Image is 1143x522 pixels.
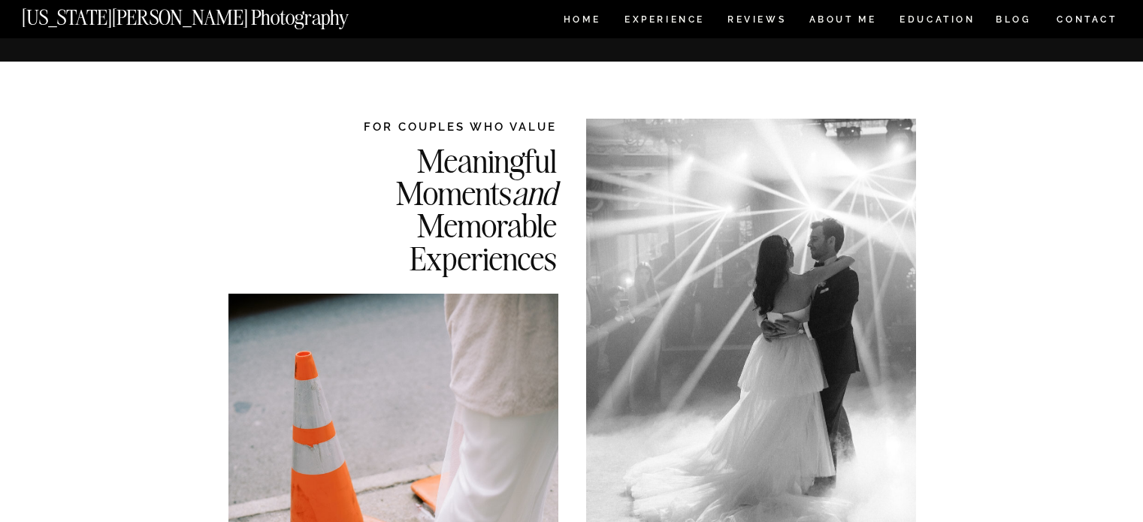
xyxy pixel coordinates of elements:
[624,15,703,28] a: Experience
[1056,11,1118,28] a: CONTACT
[319,119,557,134] h2: FOR COUPLES WHO VALUE
[898,15,977,28] a: EDUCATION
[877,7,1103,18] a: Get in Touch
[996,15,1032,28] a: BLOG
[561,15,603,28] a: HOME
[319,144,557,273] h2: Meaningful Moments Memorable Experiences
[512,172,557,213] i: and
[727,15,784,28] a: REVIEWS
[809,15,877,28] a: ABOUT ME
[22,8,399,20] a: [US_STATE][PERSON_NAME] Photography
